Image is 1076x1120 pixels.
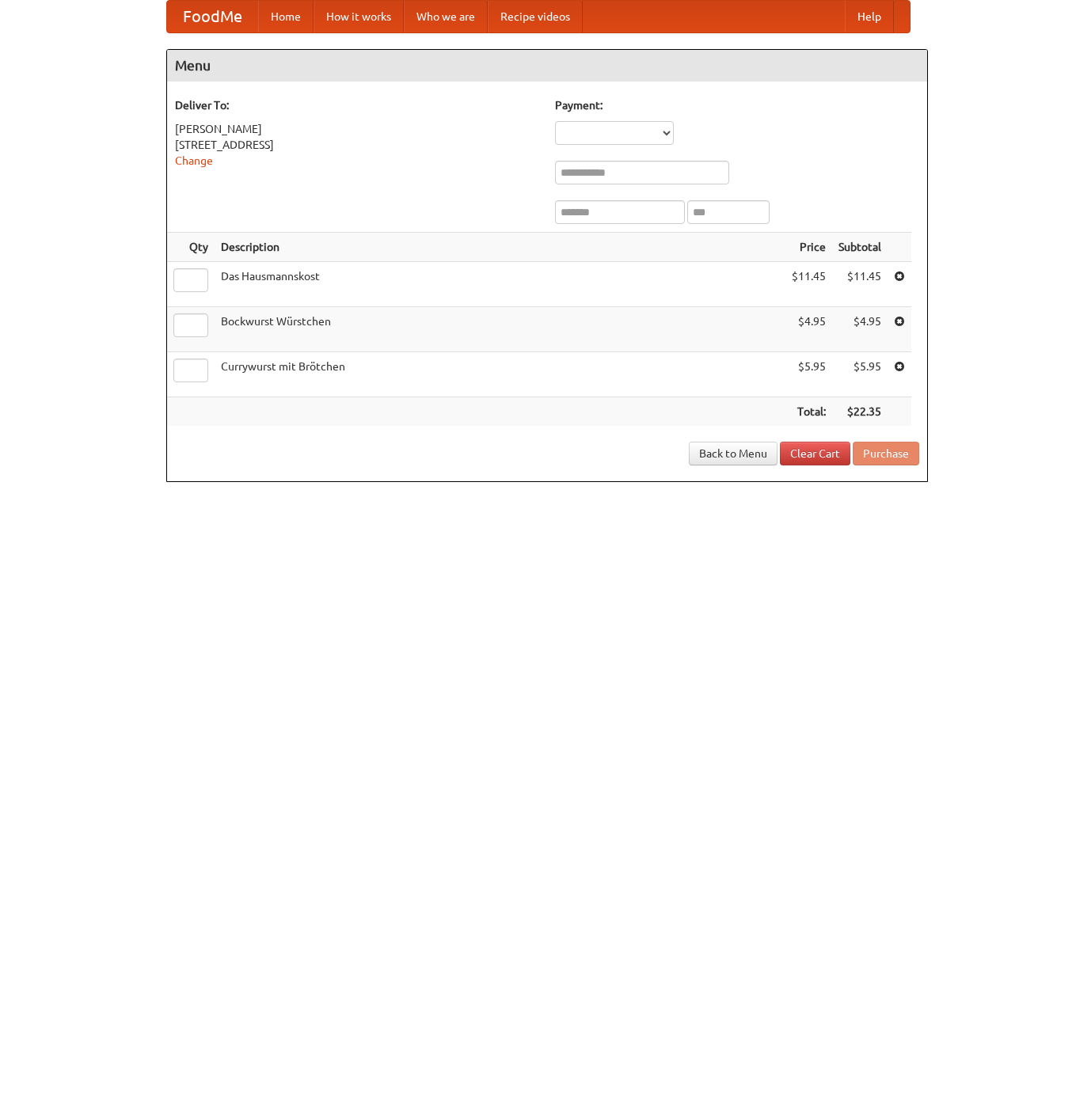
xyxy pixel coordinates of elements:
[832,352,888,397] td: $5.95
[780,442,850,465] a: Clear Cart
[853,442,919,465] button: Purchase
[167,1,258,32] a: FoodMe
[555,97,919,113] h5: Payment:
[832,233,888,262] th: Subtotal
[258,1,314,32] a: Home
[215,307,785,352] td: Bockwurst Würstchen
[175,97,539,113] h5: Deliver To:
[488,1,583,32] a: Recipe videos
[832,307,888,352] td: $4.95
[785,262,832,307] td: $11.45
[215,262,785,307] td: Das Hausmannskost
[785,352,832,397] td: $5.95
[167,50,927,82] h4: Menu
[832,397,888,427] th: $22.35
[314,1,404,32] a: How it works
[785,307,832,352] td: $4.95
[785,397,832,427] th: Total:
[175,137,539,153] div: [STREET_ADDRESS]
[689,442,778,465] a: Back to Menu
[832,262,888,307] td: $11.45
[215,352,785,397] td: Currywurst mit Brötchen
[175,154,213,167] a: Change
[175,121,539,137] div: [PERSON_NAME]
[167,233,215,262] th: Qty
[785,233,832,262] th: Price
[404,1,488,32] a: Who we are
[215,233,785,262] th: Description
[845,1,894,32] a: Help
